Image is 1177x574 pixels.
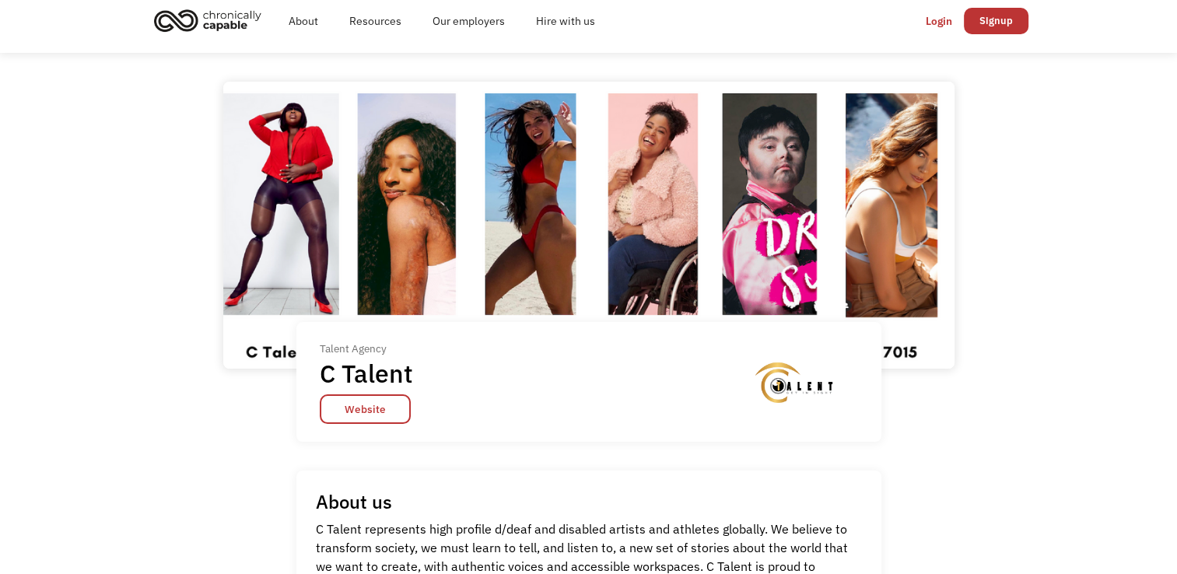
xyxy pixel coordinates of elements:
[914,8,964,34] a: Login
[964,8,1028,34] a: Signup
[320,339,425,358] div: Talent Agency
[149,3,266,37] img: Chronically Capable logo
[149,3,273,37] a: home
[316,490,392,513] h1: About us
[320,394,411,424] a: Website
[926,12,952,30] div: Login
[320,358,413,389] h1: C Talent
